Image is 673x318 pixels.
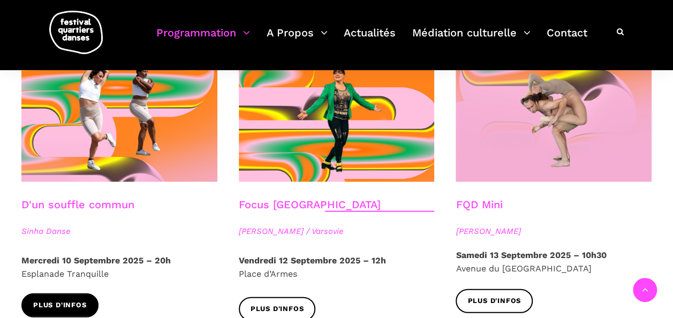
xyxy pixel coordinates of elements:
[412,24,531,55] a: Médiation culturelle
[21,269,109,279] span: Esplanade Tranquille
[33,300,87,311] span: Plus d'infos
[239,254,435,281] p: Place d’Armes
[156,24,250,55] a: Programmation
[239,255,386,266] strong: Vendredi 12 Septembre 2025 – 12h
[456,198,502,211] a: FQD Mini
[456,289,533,313] a: Plus d'infos
[456,225,652,238] span: [PERSON_NAME]
[467,296,521,307] span: Plus d'infos
[21,225,217,238] span: Sinha Danse
[21,293,99,317] a: Plus d'infos
[239,198,381,211] a: Focus [GEOGRAPHIC_DATA]
[21,198,134,211] a: D'un souffle commun
[547,24,587,55] a: Contact
[344,24,396,55] a: Actualités
[21,255,171,266] strong: Mercredi 10 Septembre 2025 – 20h
[251,304,304,315] span: Plus d'infos
[456,250,606,260] strong: Samedi 13 Septembre 2025 – 10h30
[49,11,103,54] img: logo-fqd-med
[239,225,435,238] span: [PERSON_NAME] / Varsovie
[456,263,591,274] span: Avenue du [GEOGRAPHIC_DATA]
[267,24,328,55] a: A Propos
